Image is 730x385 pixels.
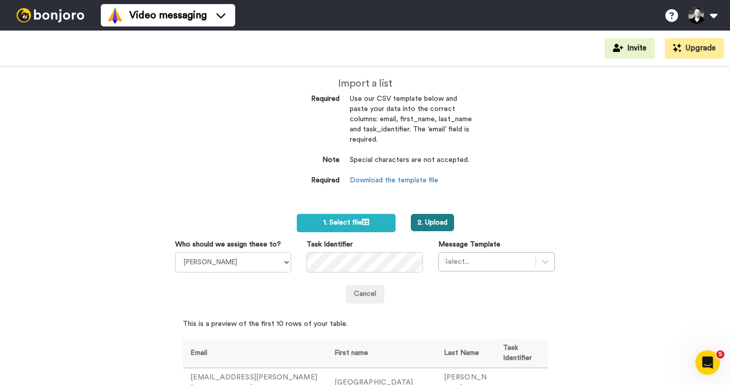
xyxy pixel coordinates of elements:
dd: Special characters are not accepted. [350,155,472,176]
img: vm-color.svg [107,7,123,23]
label: Message Template [438,239,500,250]
th: Last Name [436,339,495,368]
a: Cancel [346,285,384,304]
dd: Use our CSV template below and paste your data into the correct columns: email, first_name, last_... [350,94,472,155]
iframe: Intercom live chat [695,350,720,375]
dt: Required [258,94,340,104]
th: Email [183,339,327,368]
th: Task Identifier [495,339,548,368]
label: Who should we assign these to? [175,239,281,250]
span: This is a preview of the first 10 rows of your table. [183,304,348,329]
button: 2. Upload [411,214,454,231]
dt: Note [258,155,340,166]
span: 1. Select file [323,219,369,226]
label: Task Identifier [306,239,353,250]
img: bj-logo-header-white.svg [12,8,89,22]
dt: Required [258,176,340,186]
th: First name [327,339,436,368]
span: Video messaging [129,8,207,22]
a: Download the template file [350,177,438,184]
h2: Import a list [258,78,472,89]
button: Invite [605,38,655,59]
span: 5 [716,350,724,359]
button: Upgrade [665,38,724,59]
